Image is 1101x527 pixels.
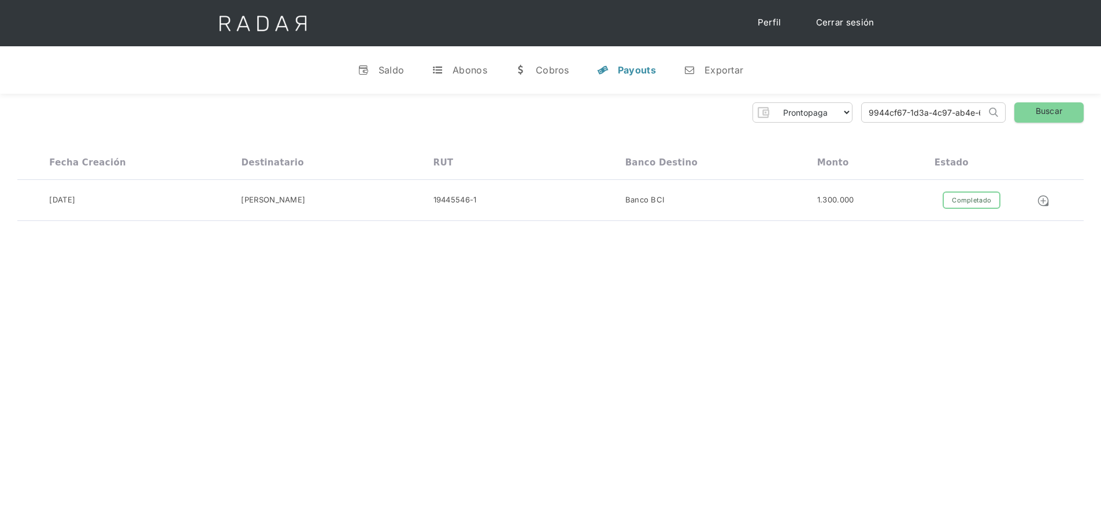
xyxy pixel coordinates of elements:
[684,64,695,76] div: n
[943,191,1000,209] div: Completado
[597,64,609,76] div: y
[433,194,477,206] div: 19445546-1
[1037,194,1050,207] img: Detalle
[379,64,405,76] div: Saldo
[935,157,969,168] div: Estado
[752,102,852,123] form: Form
[515,64,527,76] div: w
[618,64,656,76] div: Payouts
[241,194,305,206] div: [PERSON_NAME]
[433,157,454,168] div: RUT
[862,103,986,122] input: Busca por ID
[49,157,126,168] div: Fecha creación
[1014,102,1084,123] a: Buscar
[241,157,303,168] div: Destinatario
[453,64,487,76] div: Abonos
[358,64,369,76] div: v
[805,12,886,34] a: Cerrar sesión
[432,64,443,76] div: t
[705,64,743,76] div: Exportar
[625,157,698,168] div: Banco destino
[817,194,854,206] div: 1.300.000
[817,157,849,168] div: Monto
[746,12,793,34] a: Perfil
[49,194,75,206] div: [DATE]
[625,194,665,206] div: Banco BCI
[536,64,569,76] div: Cobros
